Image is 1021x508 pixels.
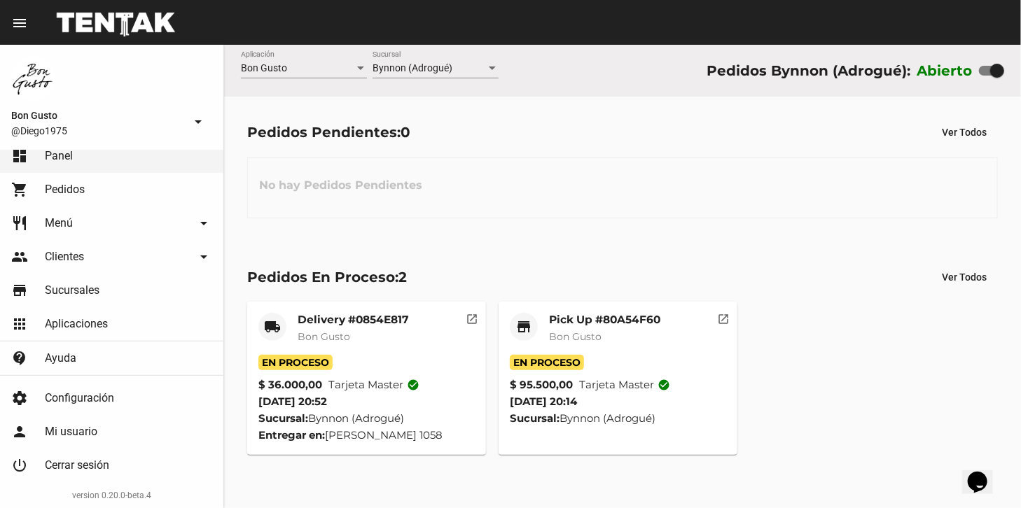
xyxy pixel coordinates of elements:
span: Panel [45,149,73,163]
span: Aplicaciones [45,317,108,331]
span: Mi usuario [45,425,97,439]
span: Tarjeta master [328,376,419,393]
span: Bon Gusto [11,107,184,124]
span: [DATE] 20:52 [258,395,327,408]
mat-icon: menu [11,15,28,31]
span: Ver Todos [942,127,987,138]
img: 8570adf9-ca52-4367-b116-ae09c64cf26e.jpg [11,56,56,101]
mat-icon: settings [11,390,28,407]
mat-icon: open_in_new [466,311,478,323]
span: Cerrar sesión [45,458,109,472]
mat-icon: arrow_drop_down [195,215,212,232]
mat-icon: check_circle [407,379,419,391]
mat-icon: person [11,423,28,440]
span: Tarjeta master [579,376,670,393]
mat-icon: apps [11,316,28,332]
mat-card-title: Pick Up #80A54F60 [549,313,660,327]
mat-icon: people [11,248,28,265]
div: Pedidos En Proceso: [247,266,407,288]
mat-card-title: Delivery #0854E817 [298,313,409,327]
strong: Entregar en: [258,428,325,442]
label: Abierto [917,59,973,82]
span: Menú [45,216,73,230]
div: Bynnon (Adrogué) [510,410,726,427]
mat-icon: arrow_drop_down [195,248,212,265]
span: En Proceso [258,355,333,370]
mat-icon: open_in_new [717,311,730,323]
span: @Diego1975 [11,124,184,138]
mat-icon: dashboard [11,148,28,164]
span: [DATE] 20:14 [510,395,577,408]
button: Ver Todos [931,264,998,290]
h3: No hay Pedidos Pendientes [248,164,433,206]
mat-icon: store [11,282,28,299]
div: [PERSON_NAME] 1058 [258,427,475,444]
div: Pedidos Pendientes: [247,121,410,143]
span: Bon Gusto [241,62,287,73]
strong: $ 36.000,00 [258,376,322,393]
mat-icon: restaurant [11,215,28,232]
button: Ver Todos [931,120,998,145]
div: Bynnon (Adrogué) [258,410,475,427]
span: Clientes [45,250,84,264]
mat-icon: arrow_drop_down [190,113,207,130]
strong: $ 95.500,00 [510,376,573,393]
iframe: chat widget [962,452,1007,494]
mat-icon: local_shipping [264,318,281,335]
span: Pedidos [45,183,85,197]
span: En Proceso [510,355,584,370]
span: Ayuda [45,351,76,365]
span: 2 [398,269,407,285]
span: Ver Todos [942,271,987,283]
div: version 0.20.0-beta.4 [11,488,212,502]
span: Bynnon (Adrogué) [373,62,452,73]
span: Bon Gusto [549,330,602,343]
strong: Sucursal: [258,411,308,425]
mat-icon: check_circle [658,379,670,391]
mat-icon: store [515,318,532,335]
div: Pedidos Bynnon (Adrogué): [707,59,910,82]
span: 0 [401,124,410,141]
strong: Sucursal: [510,411,560,425]
mat-icon: power_settings_new [11,457,28,474]
span: Bon Gusto [298,330,350,343]
mat-icon: contact_support [11,350,28,367]
span: Sucursales [45,283,99,297]
mat-icon: shopping_cart [11,181,28,198]
span: Configuración [45,391,114,405]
